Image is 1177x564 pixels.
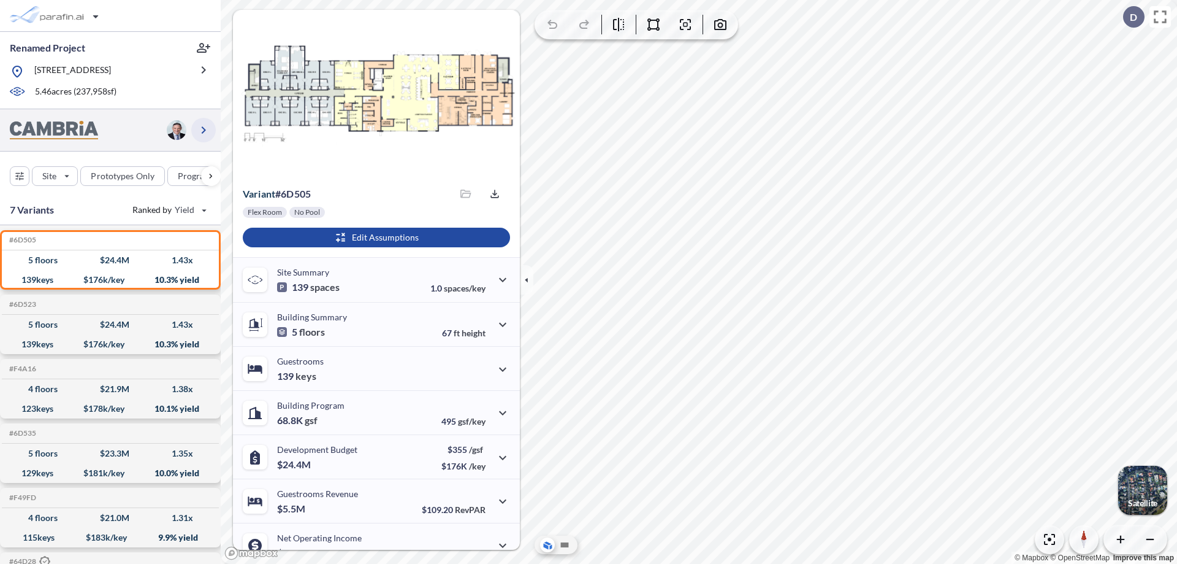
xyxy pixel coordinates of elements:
[248,207,282,217] p: Flex Room
[277,503,307,515] p: $5.5M
[433,549,486,559] p: 45.0%
[277,312,347,322] p: Building Summary
[442,328,486,338] p: 67
[10,203,55,217] p: 7 Variants
[277,356,324,366] p: Guestrooms
[167,166,234,186] button: Program
[1015,554,1048,562] a: Mapbox
[7,365,36,373] h5: Click to copy the code
[557,538,572,552] button: Site Plan
[1130,12,1137,23] p: D
[42,170,56,182] p: Site
[454,328,460,338] span: ft
[178,170,212,182] p: Program
[91,170,154,182] p: Prototypes Only
[462,328,486,338] span: height
[7,493,36,502] h5: Click to copy the code
[35,85,116,99] p: 5.46 acres ( 237,958 sf)
[299,326,325,338] span: floors
[1118,466,1167,515] img: Switcher Image
[277,444,357,455] p: Development Budget
[469,444,483,455] span: /gsf
[540,538,555,552] button: Aerial View
[441,416,486,427] p: 495
[277,489,358,499] p: Guestrooms Revenue
[277,267,329,277] p: Site Summary
[175,204,195,216] span: Yield
[277,533,362,543] p: Net Operating Income
[458,416,486,427] span: gsf/key
[294,207,320,217] p: No Pool
[469,461,486,471] span: /key
[459,549,486,559] span: margin
[1118,466,1167,515] button: Switcher ImageSatellite
[277,281,340,293] p: 139
[80,166,165,186] button: Prototypes Only
[277,414,318,427] p: 68.8K
[243,188,311,200] p: # 6d505
[7,429,36,438] h5: Click to copy the code
[7,236,36,244] h5: Click to copy the code
[455,504,486,515] span: RevPAR
[310,281,340,293] span: spaces
[243,188,275,199] span: Variant
[430,283,486,293] p: 1.0
[277,326,325,338] p: 5
[32,166,78,186] button: Site
[224,546,278,560] a: Mapbox homepage
[34,64,111,79] p: [STREET_ADDRESS]
[277,547,307,559] p: $2.5M
[441,461,486,471] p: $176K
[1050,554,1110,562] a: OpenStreetMap
[123,200,215,220] button: Ranked by Yield
[277,400,345,411] p: Building Program
[167,120,186,140] img: user logo
[7,300,36,309] h5: Click to copy the code
[441,444,486,455] p: $355
[10,121,98,140] img: BrandImage
[295,370,316,382] span: keys
[277,370,316,382] p: 139
[305,414,318,427] span: gsf
[1128,498,1157,508] p: Satellite
[10,41,85,55] p: Renamed Project
[243,228,510,247] button: Edit Assumptions
[1113,554,1174,562] a: Improve this map
[352,231,419,244] p: Edit Assumptions
[444,283,486,293] span: spaces/key
[277,458,313,471] p: $24.4M
[422,504,486,515] p: $109.20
